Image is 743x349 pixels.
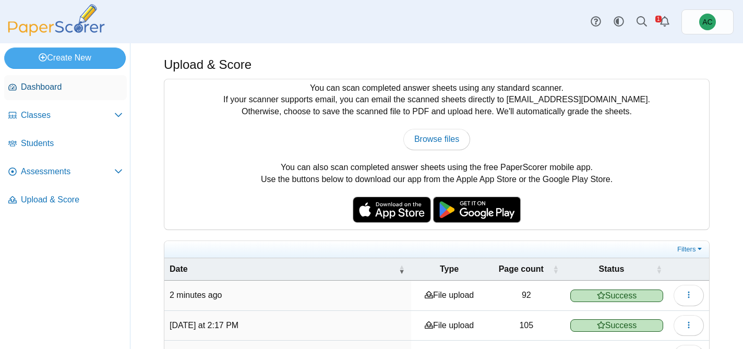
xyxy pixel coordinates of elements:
a: Browse files [403,129,470,150]
span: Status : Activate to sort [656,258,662,280]
span: Students [21,138,123,149]
span: Success [570,319,663,332]
span: Assessments [21,166,114,177]
span: Success [570,290,663,302]
time: Aug 13, 2025 at 12:05 PM [170,291,222,299]
img: google-play-badge.png [433,197,521,223]
div: You can scan completed answer sheets using any standard scanner. If your scanner supports email, ... [164,79,709,230]
img: PaperScorer [4,4,109,36]
img: apple-store-badge.svg [353,197,431,223]
span: Dashboard [21,81,123,93]
span: Page count : Activate to sort [553,258,559,280]
span: Date [170,264,188,273]
span: Date : Activate to remove sorting [399,258,405,280]
a: Upload & Score [4,188,127,213]
a: Dashboard [4,75,127,100]
span: Andrew Christman [699,14,716,30]
td: File upload [411,281,488,310]
time: Aug 12, 2025 at 2:17 PM [170,321,238,330]
td: File upload [411,311,488,341]
a: Alerts [653,10,676,33]
a: Create New [4,47,126,68]
span: Status [599,264,625,273]
a: PaperScorer [4,29,109,38]
span: Classes [21,110,114,121]
a: Filters [675,244,706,255]
td: 105 [488,311,566,341]
a: Assessments [4,160,127,185]
a: Classes [4,103,127,128]
span: Andrew Christman [702,18,712,26]
span: Browse files [414,135,459,143]
a: Andrew Christman [681,9,734,34]
span: Upload & Score [21,194,123,206]
td: 92 [488,281,566,310]
span: Page count [499,264,544,273]
a: Students [4,131,127,157]
span: Type [440,264,459,273]
h1: Upload & Score [164,56,251,74]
